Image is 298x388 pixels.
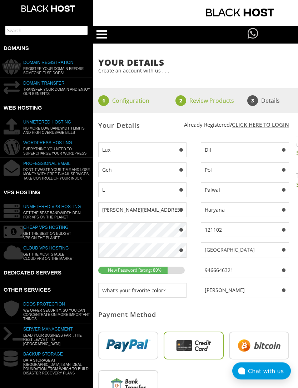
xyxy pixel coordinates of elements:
span: DOMAINS [4,40,93,57]
span: DEDICATED SERVERS [4,264,93,281]
input: Phone Number [201,263,289,277]
span: WEB HOSTING [4,99,93,116]
span: New Password Rating: 80% [104,267,162,273]
p: Transfer your domain and enjoy our benefits [11,87,93,98]
h4: WORDPRESS HOSTING [11,138,93,147]
input: Zip Code [201,222,289,237]
span: OTHER SERVICES [4,281,93,298]
a: Click here to login [232,121,289,128]
span: VPS HOSTING [4,184,93,201]
span: 3 [247,95,258,106]
h4: Domain Transfer [11,79,93,87]
h4: Professional email [11,159,93,168]
p: Review Products [189,95,234,106]
h4: SERVER MANAGEMENT [11,325,93,333]
input: First Name [98,142,187,157]
p: Already Registered? [98,121,289,128]
img: Bitcoin.png [229,332,289,359]
h4: CLOUD VPS HOSTING [11,244,93,252]
h4: Domain Registration [11,58,93,67]
input: Email Address [98,202,187,217]
div: Payment Method [98,303,289,326]
div: Chat with us [248,368,291,374]
p: Details [261,95,280,106]
p: WE OFFER SECURITY, SO YOU CAN CONCENTRATE ON MORE IMPORTANT THINGS [11,308,93,323]
input: City [201,182,289,197]
p: Get the best bandwidth deal for VPS on the planet [11,211,93,221]
input: Search [5,26,88,35]
p: Everything you need to supercharge your Wordpress [11,147,93,157]
p: Get the best on budget VPS on the planet [11,232,93,242]
p: Get the Most stable Cloud VPS on the market [11,252,93,263]
b: WWW [4,60,20,74]
input: State/Region [201,202,289,217]
span: 2 [175,95,186,106]
p: Data Storage at [GEOGRAPHIC_DATA] is an ideal foundation from which to build disaster recovery plans [11,358,93,377]
h4: BACKUP STORAGE [11,350,93,358]
p: LEAD YOUR BUSINESS PART, THE REST LEAVE IT TO [GEOGRAPHIC_DATA] [11,333,93,348]
h4: CHEAP VPS HOSTING [11,223,93,232]
p: Configuration [112,95,149,106]
h4: UNMETERED VPS HOSTING [11,202,93,211]
input: Address 2 [201,162,289,177]
img: Credit%20Card.png [164,332,224,359]
h4: UNMETERED HOSTING [11,118,93,126]
p: No more low bandwidth limits and high overusage bills [11,126,93,137]
p: Register your domain before someone else does! [11,67,93,77]
p: Dont`t waste your time and lose money with free e-mail services, take controll of your inbox [11,168,93,182]
img: PayPal.png [98,332,158,359]
input: Company Name [98,182,187,197]
div: Your Details [98,114,289,137]
button: Chat with us [232,362,291,379]
h4: DDoS PROTECTION [11,300,93,308]
a: Have questions? [246,26,260,42]
input: Answer [201,283,289,297]
input: Address 1 [201,142,289,157]
span: 1 [98,95,109,106]
input: Last Name [98,162,187,177]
